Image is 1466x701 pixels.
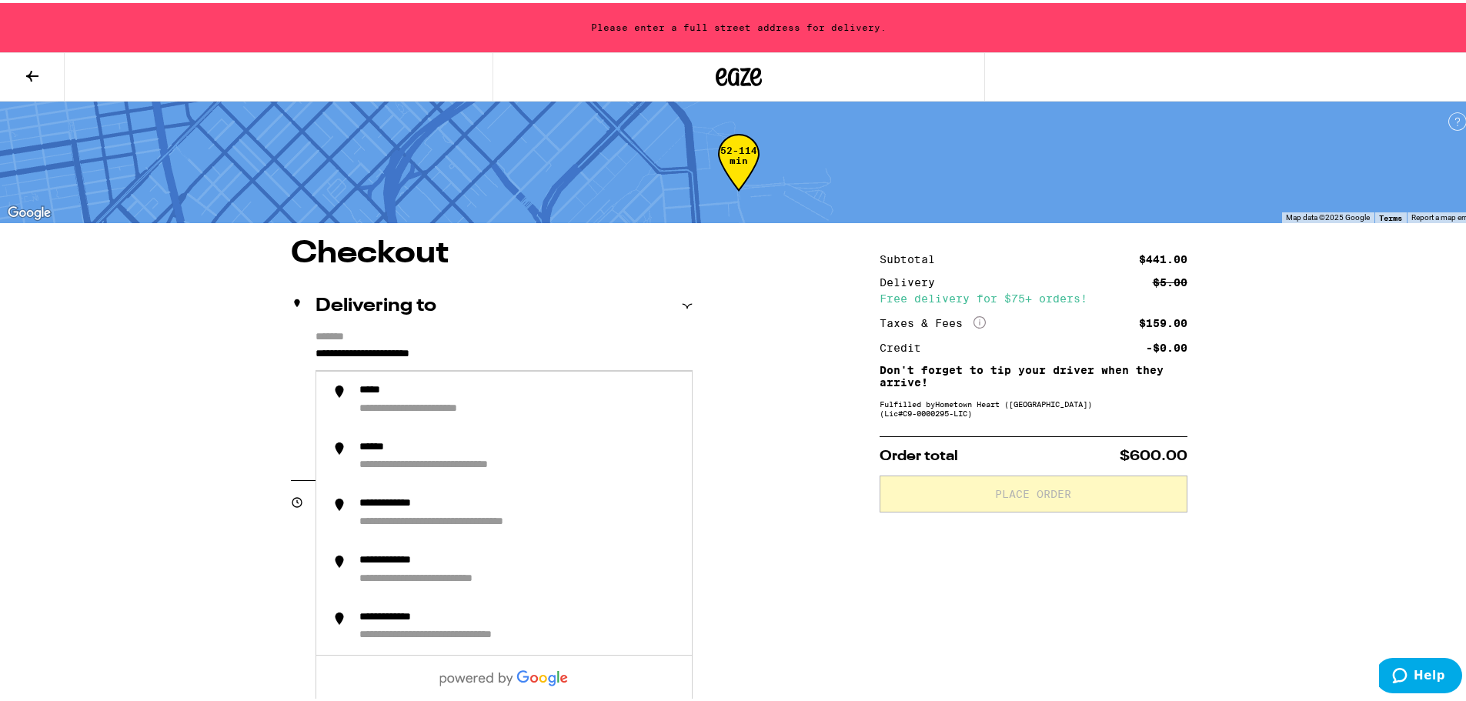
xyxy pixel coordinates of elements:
div: $441.00 [1139,251,1187,262]
div: $159.00 [1139,315,1187,325]
p: Don't forget to tip your driver when they arrive! [880,361,1187,386]
span: $600.00 [1120,446,1187,460]
div: Free delivery for $75+ orders! [880,290,1187,301]
span: Map data ©2025 Google [1286,210,1370,219]
button: Place Order [880,472,1187,509]
span: Order total [880,446,958,460]
h2: Delivering to [316,294,436,312]
a: Terms [1379,210,1402,219]
div: -$0.00 [1146,339,1187,350]
div: Taxes & Fees [880,313,986,327]
h1: Checkout [291,235,693,266]
a: Open this area in Google Maps (opens a new window) [4,200,55,220]
div: Subtotal [880,251,946,262]
div: $5.00 [1153,274,1187,285]
div: 52-114 min [718,142,760,200]
span: Place Order [995,486,1071,496]
iframe: Opens a widget where you can find more information [1379,655,1462,693]
div: Fulfilled by Hometown Heart ([GEOGRAPHIC_DATA]) (Lic# C9-0000295-LIC ) [880,396,1187,415]
img: Google [4,200,55,220]
div: Delivery [880,274,946,285]
div: Credit [880,339,932,350]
